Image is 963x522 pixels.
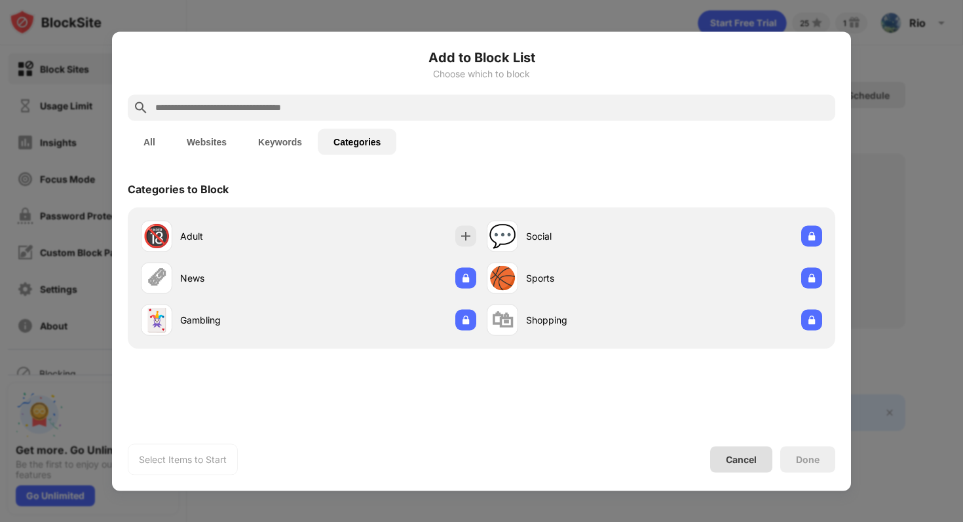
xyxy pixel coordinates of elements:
[143,223,170,250] div: 🔞
[526,313,654,327] div: Shopping
[180,313,309,327] div: Gambling
[180,271,309,285] div: News
[128,68,835,79] div: Choose which to block
[491,307,514,333] div: 🛍
[318,128,396,155] button: Categories
[242,128,318,155] button: Keywords
[133,100,149,115] img: search.svg
[489,265,516,291] div: 🏀
[139,453,227,466] div: Select Items to Start
[128,128,171,155] button: All
[526,271,654,285] div: Sports
[143,307,170,333] div: 🃏
[526,229,654,243] div: Social
[128,47,835,67] h6: Add to Block List
[726,454,757,465] div: Cancel
[145,265,168,291] div: 🗞
[489,223,516,250] div: 💬
[180,229,309,243] div: Adult
[171,128,242,155] button: Websites
[128,182,229,195] div: Categories to Block
[796,454,820,464] div: Done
